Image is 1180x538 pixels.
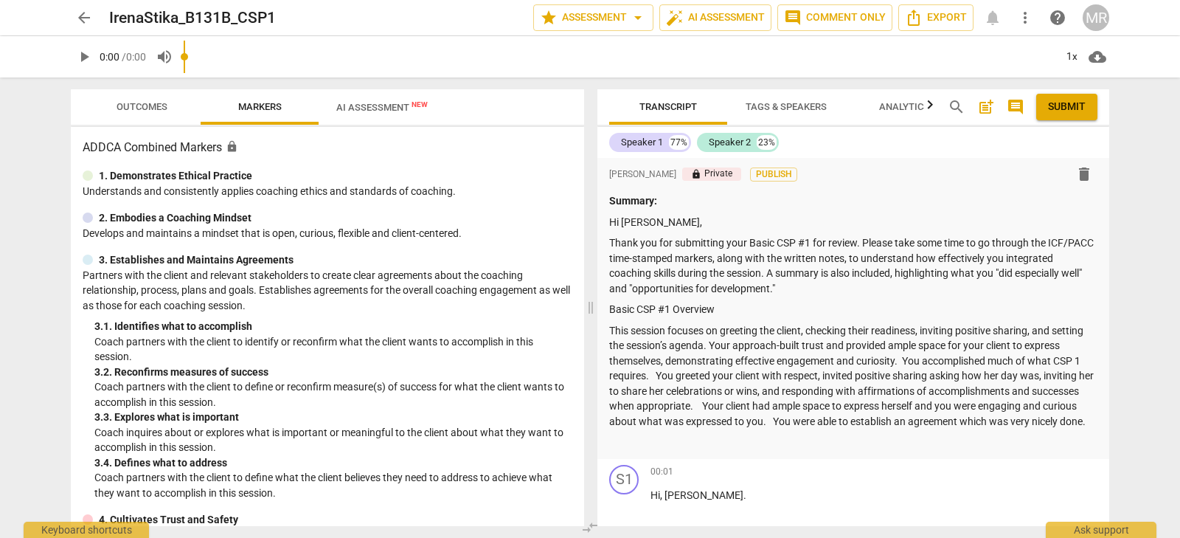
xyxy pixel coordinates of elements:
span: / 0:00 [122,51,146,63]
button: Export [898,4,974,31]
p: 4. Cultivates Trust and Safety [99,512,238,528]
span: auto_fix_high [666,9,684,27]
p: 3. Establishes and Maintains Agreements [99,252,294,268]
p: Thank you for submitting your Basic CSP #1 for review. Please take some time to go through the IC... [609,235,1097,296]
button: Comment only [777,4,892,31]
span: star [540,9,558,27]
p: This session focuses on greeting the client, checking their readiness, inviting positive sharing,... [609,323,1097,430]
span: arrow_back [75,9,93,27]
span: post_add [977,98,995,116]
div: 77% [669,135,689,150]
span: Assessment [540,9,647,27]
div: Speaker 2 [709,135,751,150]
span: Markers [238,101,282,112]
strong: Summary: [609,195,657,207]
div: Ask support [1046,522,1156,538]
div: Speaker 1 [621,135,663,150]
span: . [743,489,746,501]
p: 2. Embodies a Coaching Mindset [99,210,251,226]
div: 3. 1. Identifies what to accomplish [94,319,572,334]
span: delete [1075,165,1093,183]
p: Coach partners with the client to define or reconfirm measure(s) of success for what the client w... [94,379,572,410]
button: Volume [151,44,178,70]
button: MR [1083,4,1109,31]
span: Analytics [879,101,929,112]
button: Search [945,95,968,119]
span: Tags & Speakers [746,101,827,112]
span: AI Assessment [666,9,765,27]
div: 1x [1058,45,1086,69]
p: Partners with the client and relevant stakeholders to create clear agreements about the coaching ... [83,268,572,314]
span: more_vert [1016,9,1034,27]
span: search [948,98,965,116]
button: AI Assessment [659,4,771,31]
span: 00:01 [650,466,673,478]
span: lock [691,169,701,179]
span: comment [784,9,802,27]
div: 23% [757,135,777,150]
p: Coach partners with the client to define what the client believes they need to address to achieve... [94,470,572,500]
div: Change speaker [609,465,639,494]
span: 0:00 [100,51,119,63]
button: Add summary [974,95,998,119]
span: Export [905,9,967,27]
span: Transcript [639,101,697,112]
h3: ADDCA Combined Markers [83,139,572,156]
p: Develops and maintains a mindset that is open, curious, flexible and client-centered. [83,226,572,241]
button: Publish [750,168,797,182]
button: Assessment [533,4,653,31]
h2: IrenaStika_B131B_CSP1 [109,9,276,27]
button: Show/Hide comments [1004,95,1027,119]
div: Keyboard shortcuts [24,522,149,538]
p: Basic CSP #1 Overview [609,302,1097,317]
button: Please Do Not Submit until your Assessment is Complete [1036,94,1097,120]
span: cloud_download [1089,48,1106,66]
span: [PERSON_NAME] [664,489,743,501]
span: AI Assessment [336,102,428,113]
p: 1. Demonstrates Ethical Practice [99,168,252,184]
div: 3. 3. Explores what is important [94,410,572,425]
button: Play [71,44,97,70]
p: Hi [PERSON_NAME], [609,215,1097,230]
span: Outcomes [117,101,167,112]
span: [PERSON_NAME] [609,168,676,181]
span: Hi [650,489,660,501]
span: Publish [763,168,785,181]
span: comment [1007,98,1024,116]
p: Private [682,168,741,181]
span: volume_up [156,48,173,66]
span: play_arrow [75,48,93,66]
span: , [660,489,664,501]
div: 3. 2. Reconfirms measures of success [94,365,572,380]
p: Coach inquires about or explores what is important or meaningful to the client about what they wa... [94,425,572,455]
span: New [412,100,428,108]
p: Coach partners with the client to identify or reconfirm what the client wants to accomplish in th... [94,334,572,365]
span: arrow_drop_down [629,9,647,27]
a: Help [1044,4,1071,31]
span: help [1049,9,1066,27]
span: Submit [1048,100,1086,114]
p: Understands and consistently applies coaching ethics and standards of coaching. [83,184,572,199]
div: 3. 4. Defines what to address [94,455,572,471]
span: Assessment is enabled for this document. The competency model is locked and follows the assessmen... [226,140,238,153]
span: Comment only [784,9,886,27]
